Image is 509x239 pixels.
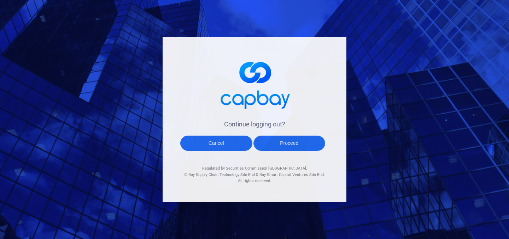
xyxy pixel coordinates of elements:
img: logo [216,55,293,113]
button: Proceed [253,136,326,151]
h4: Continue logging out? [184,120,325,129]
div: Regulated by Securities Commission [GEOGRAPHIC_DATA]. & All rights reserved. [184,158,325,184]
button: Cancel [180,136,252,151]
span: Bay Smart Capital Ventures Sdn Bhd. [259,172,325,177]
span: © Bay Supply Chain Technology Sdn Bhd [184,172,255,177]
